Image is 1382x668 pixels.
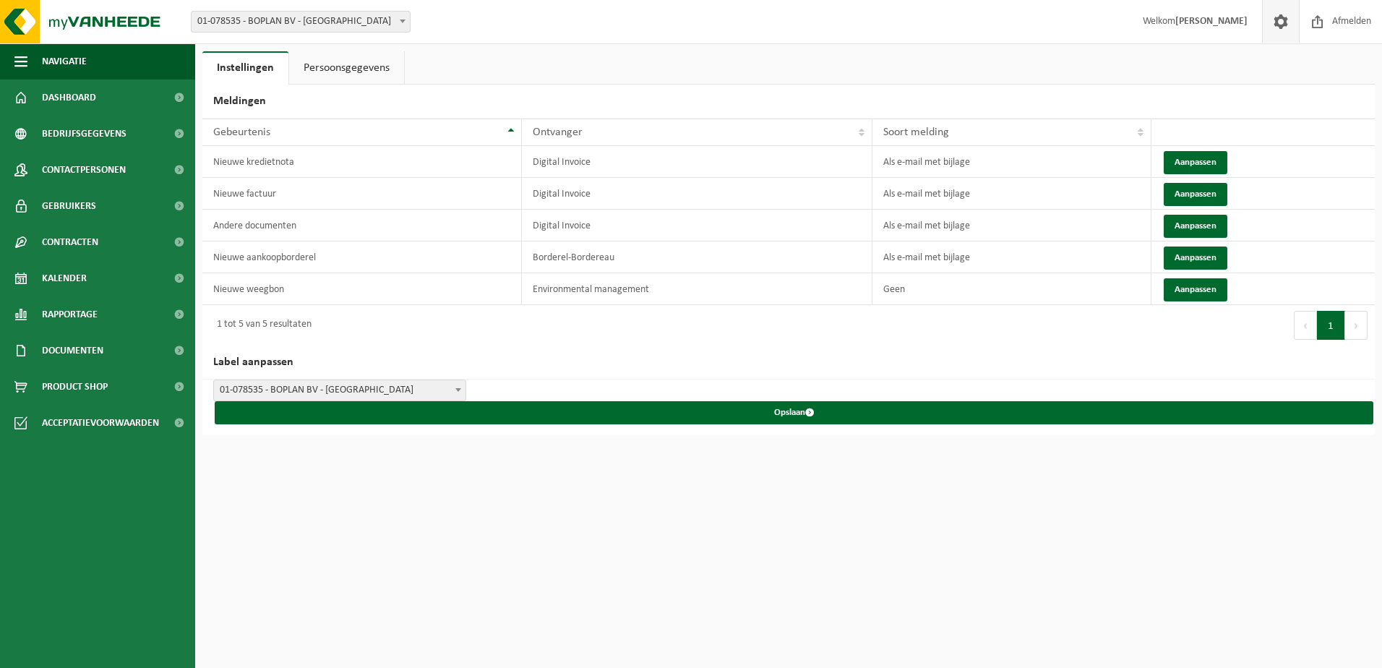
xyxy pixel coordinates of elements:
[1164,247,1227,270] button: Aanpassen
[202,210,522,241] td: Andere documenten
[872,210,1151,241] td: Als e-mail met bijlage
[210,312,312,338] div: 1 tot 5 van 5 resultaten
[214,380,465,401] span: 01-078535 - BOPLAN BV - MOORSELE
[191,11,411,33] span: 01-078535 - BOPLAN BV - MOORSELE
[215,401,1373,424] button: Opslaan
[42,296,98,333] span: Rapportage
[522,178,872,210] td: Digital Invoice
[1175,16,1248,27] strong: [PERSON_NAME]
[42,116,126,152] span: Bedrijfsgegevens
[872,178,1151,210] td: Als e-mail met bijlage
[213,127,270,138] span: Gebeurtenis
[289,51,404,85] a: Persoonsgegevens
[202,146,522,178] td: Nieuwe kredietnota
[42,405,159,441] span: Acceptatievoorwaarden
[42,333,103,369] span: Documenten
[192,12,410,32] span: 01-078535 - BOPLAN BV - MOORSELE
[1164,183,1227,206] button: Aanpassen
[202,51,288,85] a: Instellingen
[533,127,583,138] span: Ontvanger
[42,80,96,116] span: Dashboard
[522,210,872,241] td: Digital Invoice
[42,260,87,296] span: Kalender
[42,224,98,260] span: Contracten
[1164,151,1227,174] button: Aanpassen
[213,380,466,401] span: 01-078535 - BOPLAN BV - MOORSELE
[202,346,1375,380] h2: Label aanpassen
[872,273,1151,305] td: Geen
[1294,311,1317,340] button: Previous
[872,146,1151,178] td: Als e-mail met bijlage
[522,146,872,178] td: Digital Invoice
[522,241,872,273] td: Borderel-Bordereau
[42,369,108,405] span: Product Shop
[1345,311,1368,340] button: Next
[522,273,872,305] td: Environmental management
[42,188,96,224] span: Gebruikers
[202,241,522,273] td: Nieuwe aankoopborderel
[202,273,522,305] td: Nieuwe weegbon
[1164,278,1227,301] button: Aanpassen
[42,43,87,80] span: Navigatie
[883,127,949,138] span: Soort melding
[42,152,126,188] span: Contactpersonen
[202,85,1375,119] h2: Meldingen
[1317,311,1345,340] button: 1
[202,178,522,210] td: Nieuwe factuur
[1164,215,1227,238] button: Aanpassen
[872,241,1151,273] td: Als e-mail met bijlage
